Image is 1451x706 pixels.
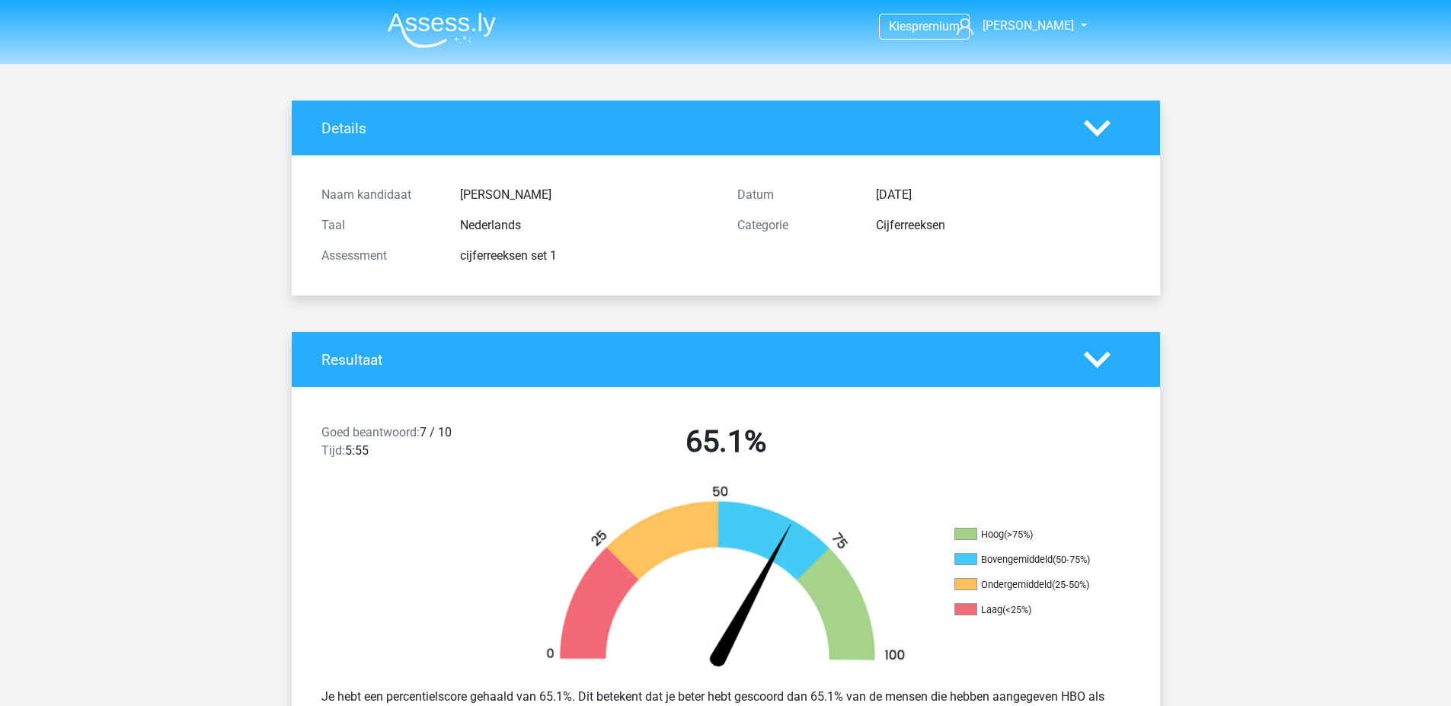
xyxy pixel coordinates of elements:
span: [PERSON_NAME] [983,18,1074,33]
div: Cijferreeksen [865,216,1142,235]
div: (>75%) [1004,529,1033,540]
a: Kiespremium [880,16,969,37]
div: 7 / 10 5:55 [310,423,518,466]
li: Laag [954,603,1107,617]
span: premium [912,19,960,34]
h2: 65.1% [529,423,922,460]
li: Hoog [954,528,1107,541]
h4: Details [321,120,1061,137]
a: [PERSON_NAME] [951,17,1075,35]
div: cijferreeksen set 1 [449,247,726,265]
div: (25-50%) [1052,579,1089,590]
span: Goed beantwoord: [321,425,420,439]
div: (<25%) [1002,604,1031,615]
li: Bovengemiddeld [954,553,1107,567]
span: Kies [889,19,912,34]
div: (50-75%) [1053,554,1090,565]
div: Taal [310,216,449,235]
div: Naam kandidaat [310,186,449,204]
div: [DATE] [865,186,1142,204]
div: [PERSON_NAME] [449,186,726,204]
img: 65.972e104a2579.png [520,484,932,676]
div: Categorie [726,216,865,235]
img: Assessly [388,12,496,48]
div: Nederlands [449,216,726,235]
h4: Resultaat [321,351,1061,369]
div: Datum [726,186,865,204]
li: Ondergemiddeld [954,578,1107,592]
span: Tijd: [321,443,345,458]
div: Assessment [310,247,449,265]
